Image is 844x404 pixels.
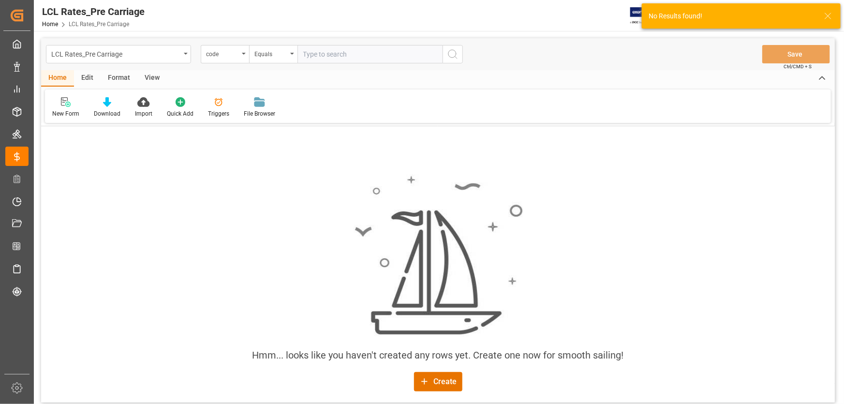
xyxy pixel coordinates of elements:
[42,21,58,28] a: Home
[208,109,229,118] div: Triggers
[252,348,624,362] div: Hmm... looks like you haven't created any rows yet. Create one now for smooth sailing!
[249,45,297,63] button: open menu
[244,109,275,118] div: File Browser
[201,45,249,63] button: open menu
[41,70,74,87] div: Home
[630,7,664,24] img: Exertis%20JAM%20-%20Email%20Logo.jpg_1722504956.jpg
[297,45,443,63] input: Type to search
[784,63,812,70] span: Ctrl/CMD + S
[135,109,152,118] div: Import
[51,47,180,60] div: LCL Rates_Pre Carriage
[354,175,523,336] img: smooth_sailing.jpeg
[137,70,167,87] div: View
[206,47,239,59] div: code
[74,70,101,87] div: Edit
[101,70,137,87] div: Format
[254,47,287,59] div: Equals
[419,376,457,388] div: Create
[762,45,830,63] button: Save
[46,45,191,63] button: open menu
[649,11,815,21] div: No Results found!
[42,4,145,19] div: LCL Rates_Pre Carriage
[443,45,463,63] button: search button
[167,109,193,118] div: Quick Add
[94,109,120,118] div: Download
[414,372,462,391] button: Create
[52,109,79,118] div: New Form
